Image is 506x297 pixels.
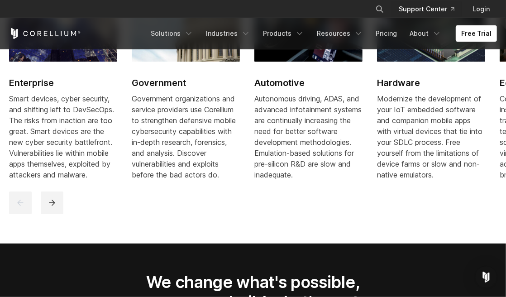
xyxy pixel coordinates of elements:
a: Login [465,1,497,17]
h2: Government [132,77,240,90]
h2: Enterprise [9,77,117,90]
div: Navigation Menu [364,1,497,17]
a: About [404,25,447,42]
a: Support Center [391,1,462,17]
div: Autonomous driving, ADAS, and advanced infotainment systems are continually increasing the need f... [254,94,363,181]
a: Solutions [145,25,199,42]
button: previous [9,192,32,214]
a: Products [258,25,310,42]
div: Smart devices, cyber security, and shifting left to DevSecOps. The risks from inaction are too gr... [9,94,117,181]
div: Government organizations and service providers use Corellium to strengthen defensive mobile cyber... [132,94,240,181]
a: Pricing [370,25,402,42]
button: Search [372,1,388,17]
div: Open Intercom Messenger [475,266,497,288]
a: Corellium Home [9,28,81,39]
h2: Automotive [254,77,363,90]
span: Modernize the development of your IoT embedded software and companion mobile apps with virtual de... [377,95,482,180]
a: Free Trial [456,25,497,42]
h2: Hardware [377,77,485,90]
div: Navigation Menu [145,25,497,42]
a: Resources [311,25,368,42]
a: Industries [200,25,256,42]
button: next [41,192,63,214]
